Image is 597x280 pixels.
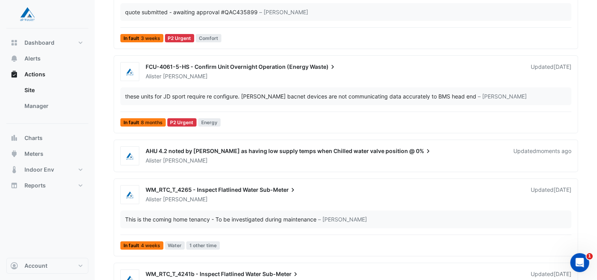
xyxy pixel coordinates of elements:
span: Comfort [196,34,221,42]
span: Sub-Meter [260,186,297,194]
span: Meters [24,150,43,158]
span: 0% [416,147,432,155]
span: Account [24,262,47,270]
div: quote submitted - awaiting approval #QAC435899 [125,8,258,16]
span: In fault [120,118,166,127]
span: – [PERSON_NAME] [318,215,367,223]
a: Manager [18,98,88,114]
img: Airmaster Australia [121,152,139,160]
span: Alister [146,196,161,202]
span: 8 months [141,120,163,125]
app-icon: Charts [10,134,18,142]
span: Fri 15-Aug-2025 14:01 AEST [554,271,571,277]
span: [PERSON_NAME] [163,157,208,165]
span: – [PERSON_NAME] [259,8,308,16]
span: FCU-4061-5-HS - Confirm Unit Overnight Operation (Energy [146,63,309,70]
div: This is the coming home tenancy - To be investigated during maintenance [125,215,316,223]
span: Fri 15-Aug-2025 14:02 AEST [554,186,571,193]
button: Indoor Env [6,162,88,178]
div: Updated [513,147,571,165]
button: Charts [6,130,88,146]
div: P2 Urgent [165,34,195,42]
button: Meters [6,146,88,162]
app-icon: Meters [10,150,18,158]
span: AHU 4.2 noted by [PERSON_NAME] as having low supply temps when Chilled water valve position @ [146,148,415,154]
span: Alerts [24,55,41,62]
button: Alerts [6,51,88,66]
span: Mon 10-Feb-2025 20:29 AEST [554,63,571,70]
span: Alister [146,157,161,164]
span: Wed 10-Sep-2025 09:15 AEST [536,148,571,154]
div: Actions [6,82,88,117]
img: Airmaster Australia [121,68,139,76]
span: Charts [24,134,43,142]
span: 1 [586,253,593,259]
span: WM_RTC_T_4241b - Inspect Flatlined Water [146,271,261,277]
span: WM_RTC_T_4265 - Inspect Flatlined Water [146,186,258,193]
app-icon: Indoor Env [10,166,18,174]
span: Actions [24,70,45,78]
div: these units for JD sport require re configure. [PERSON_NAME] bacnet devices are not communicating... [125,92,476,100]
span: Waste) [310,63,337,71]
img: Airmaster Australia [121,191,139,199]
span: Reports [24,182,46,189]
div: Updated [531,186,571,203]
span: 1 other time [186,241,220,250]
span: Sub-Meter [262,270,299,278]
button: Actions [6,66,88,82]
button: Dashboard [6,35,88,51]
span: In fault [120,34,163,42]
a: Site [18,82,88,98]
span: 3 weeks [141,36,160,41]
span: 4 weeks [141,243,160,248]
span: Energy [198,118,221,127]
span: Dashboard [24,39,54,47]
app-icon: Alerts [10,55,18,62]
div: P2 Urgent [167,118,197,127]
button: Account [6,258,88,274]
span: Indoor Env [24,166,54,174]
img: Company Logo [9,6,45,22]
app-icon: Reports [10,182,18,189]
div: Updated [531,63,571,80]
iframe: Intercom live chat [570,253,589,272]
button: Reports [6,178,88,193]
span: – [PERSON_NAME] [478,92,527,100]
span: Alister [146,73,161,79]
app-icon: Actions [10,70,18,78]
app-icon: Dashboard [10,39,18,47]
span: [PERSON_NAME] [163,72,208,80]
span: In fault [120,241,163,250]
span: [PERSON_NAME] [163,195,208,203]
span: Water [165,241,185,250]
